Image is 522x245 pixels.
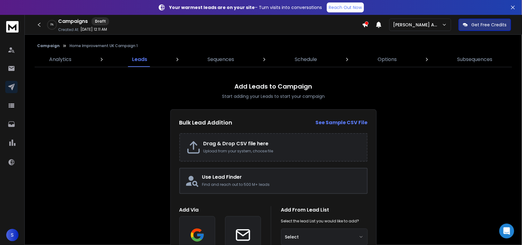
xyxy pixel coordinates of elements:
[70,43,138,48] p: Home Improvement UK Campaign 1
[208,56,234,63] p: Sequences
[92,17,109,25] div: Draft
[378,56,397,63] p: Options
[472,22,507,28] p: Get Free Credits
[179,118,233,127] h2: Bulk Lead Addition
[202,182,362,187] p: Find and reach out to 500 M+ leads
[58,18,88,25] h1: Campaigns
[202,173,362,181] h2: Use Lead Finder
[499,224,514,238] div: Open Intercom Messenger
[222,93,325,99] p: Start adding your Leads to start your campaign
[285,234,299,240] span: Select
[6,21,19,33] img: logo
[203,140,361,147] h2: Drag & Drop CSV file here
[327,2,364,12] a: Reach Out Now
[281,206,368,214] h1: Add From Lead List
[50,23,53,27] p: 0 %
[374,52,400,67] a: Options
[80,27,107,32] p: [DATE] 12:11 AM
[58,27,79,32] p: Created At:
[316,119,368,126] a: See Sample CSV File
[454,52,496,67] a: Subsequences
[179,206,261,214] h1: Add Via
[37,43,60,48] button: Campaign
[6,229,19,241] button: S
[204,52,238,67] a: Sequences
[295,56,317,63] p: Schedule
[169,4,322,11] p: – Turn visits into conversations
[459,19,511,31] button: Get Free Credits
[329,4,362,11] p: Reach Out Now
[132,56,147,63] p: Leads
[203,149,361,154] p: Upload from your system, choose file
[393,22,442,28] p: [PERSON_NAME] Agency
[128,52,151,67] a: Leads
[235,82,312,91] h1: Add Leads to Campaign
[457,56,493,63] p: Subsequences
[291,52,321,67] a: Schedule
[49,56,71,63] p: Analytics
[45,52,75,67] a: Analytics
[169,4,255,11] strong: Your warmest leads are on your site
[281,219,359,224] p: Select the lead List you would like to add?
